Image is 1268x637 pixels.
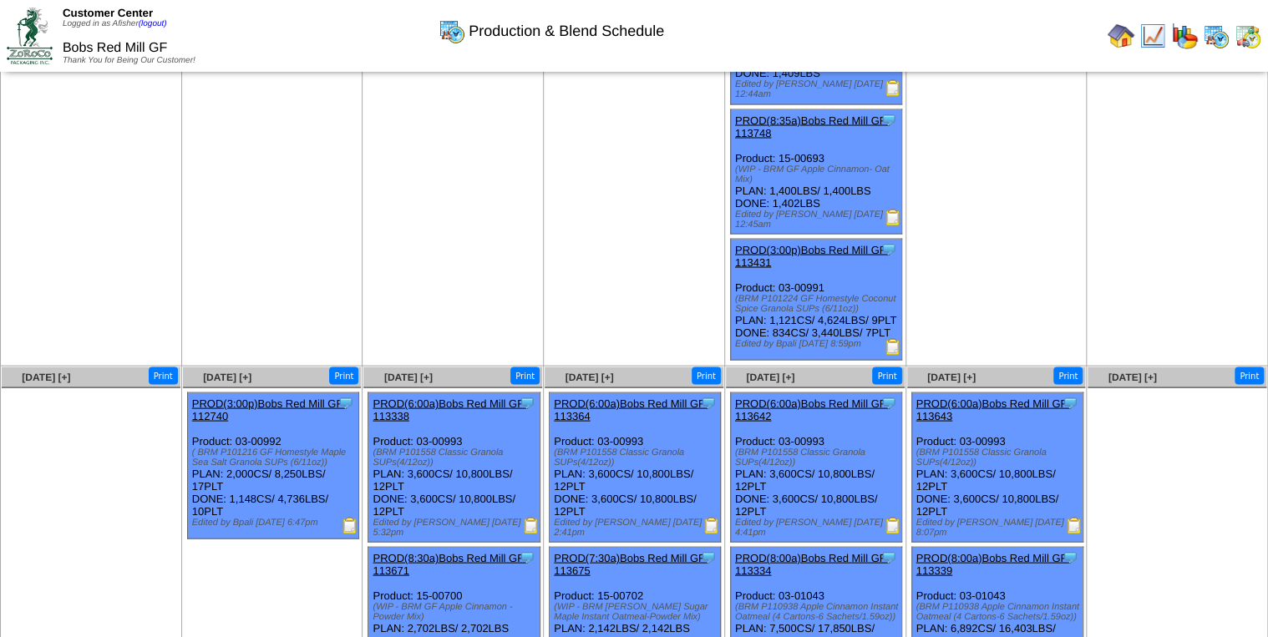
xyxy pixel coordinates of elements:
img: Tooltip [880,240,897,257]
div: Edited by Bpali [DATE] 8:59pm [735,338,901,348]
span: Production & Blend Schedule [469,23,664,40]
a: [DATE] [+] [565,371,613,382]
img: graph.gif [1171,23,1198,49]
button: Print [1053,367,1083,384]
div: (WIP - BRM GF Apple Cinnamon - Powder Mix) [373,601,539,621]
img: ZoRoCo_Logo(Green%26Foil)%20jpg.webp [7,8,53,63]
a: PROD(8:35a)Bobs Red Mill GF-113748 [735,114,890,139]
a: PROD(7:30a)Bobs Red Mill GF-113675 [554,551,708,576]
div: Edited by [PERSON_NAME] [DATE] 8:07pm [916,517,1083,537]
div: Product: 03-00993 PLAN: 3,600CS / 10,800LBS / 12PLT DONE: 3,600CS / 10,800LBS / 12PLT [368,392,540,542]
img: Tooltip [700,394,717,411]
a: [DATE] [+] [22,371,70,382]
img: Tooltip [519,549,535,565]
a: PROD(6:00a)Bobs Red Mill GF-113338 [373,397,527,422]
div: Product: 03-00993 PLAN: 3,600CS / 10,800LBS / 12PLT DONE: 3,600CS / 10,800LBS / 12PLT [911,392,1083,542]
img: Tooltip [1062,549,1078,565]
button: Print [510,367,540,384]
div: Product: 03-00992 PLAN: 2,000CS / 8,250LBS / 17PLT DONE: 1,148CS / 4,736LBS / 10PLT [187,392,358,538]
img: Tooltip [880,111,897,128]
a: PROD(6:00a)Bobs Red Mill GF-113643 [916,397,1071,422]
div: (BRM P101558 Classic Granola SUPs(4/12oz)) [735,447,901,467]
img: Production Report [885,338,901,355]
a: PROD(8:00a)Bobs Red Mill GF-113334 [735,551,890,576]
a: [DATE] [+] [384,371,433,382]
img: Tooltip [337,394,354,411]
div: (WIP - BRM GF Apple Cinnamon- Oat Mix) [735,164,901,184]
img: Tooltip [880,549,897,565]
div: Product: 15-00693 PLAN: 1,400LBS / 1,400LBS DONE: 1,402LBS [730,109,901,234]
button: Print [872,367,901,384]
div: Product: 03-00993 PLAN: 3,600CS / 10,800LBS / 12PLT DONE: 3,600CS / 10,800LBS / 12PLT [550,392,721,542]
a: [DATE] [+] [203,371,251,382]
div: Product: 03-00991 PLAN: 1,121CS / 4,624LBS / 9PLT DONE: 834CS / 3,440LBS / 7PLT [730,239,901,360]
a: PROD(6:00a)Bobs Red Mill GF-113642 [735,397,890,422]
a: PROD(8:00a)Bobs Red Mill GF-113339 [916,551,1071,576]
a: [DATE] [+] [746,371,794,382]
img: Production Report [1066,517,1083,533]
img: Tooltip [880,394,897,411]
span: Customer Center [63,7,153,19]
img: Tooltip [1062,394,1078,411]
div: Product: 03-00993 PLAN: 3,600CS / 10,800LBS / 12PLT DONE: 3,600CS / 10,800LBS / 12PLT [730,392,901,542]
img: calendarinout.gif [1235,23,1261,49]
img: line_graph.gif [1139,23,1166,49]
img: Tooltip [700,549,717,565]
img: Production Report [885,79,901,96]
img: calendarprod.gif [439,18,465,44]
button: Print [329,367,358,384]
a: [DATE] [+] [1108,371,1157,382]
img: Production Report [342,517,358,533]
a: PROD(8:30a)Bobs Red Mill GF-113671 [373,551,527,576]
img: Production Report [703,517,720,533]
a: PROD(6:00a)Bobs Red Mill GF-113364 [554,397,708,422]
div: (BRM P101558 Classic Granola SUPs(4/12oz)) [916,447,1083,467]
span: Bobs Red Mill GF [63,41,167,55]
div: (BRM P110938 Apple Cinnamon Instant Oatmeal (4 Cartons-6 Sachets/1.59oz)) [735,601,901,621]
div: Edited by [PERSON_NAME] [DATE] 5:32pm [373,517,539,537]
div: (BRM P101558 Classic Granola SUPs(4/12oz)) [373,447,539,467]
a: PROD(3:00p)Bobs Red Mill GF-113431 [735,243,890,268]
a: [DATE] [+] [927,371,976,382]
div: (BRM P101558 Classic Granola SUPs(4/12oz)) [554,447,720,467]
div: Edited by [PERSON_NAME] [DATE] 12:44am [735,79,901,99]
button: Print [692,367,721,384]
span: Logged in as Afisher [63,19,167,28]
div: (BRM P101224 GF Homestyle Coconut Spice Granola SUPs (6/11oz)) [735,293,901,313]
span: Thank You for Being Our Customer! [63,56,195,65]
div: ( BRM P101216 GF Homestyle Maple Sea Salt Granola SUPs (6/11oz)) [192,447,358,467]
a: (logout) [139,19,167,28]
div: Edited by [PERSON_NAME] [DATE] 2:41pm [554,517,720,537]
button: Print [149,367,178,384]
img: Tooltip [519,394,535,411]
div: Edited by [PERSON_NAME] [DATE] 4:41pm [735,517,901,537]
img: Production Report [885,517,901,533]
div: (WIP - BRM [PERSON_NAME] Sugar Maple Instant Oatmeal-Powder Mix) [554,601,720,621]
div: Edited by [PERSON_NAME] [DATE] 12:45am [735,209,901,229]
img: home.gif [1108,23,1134,49]
div: Edited by Bpali [DATE] 6:47pm [192,517,358,527]
img: Production Report [885,209,901,225]
button: Print [1235,367,1264,384]
img: Production Report [523,517,540,533]
img: calendarprod.gif [1203,23,1230,49]
a: PROD(3:00p)Bobs Red Mill GF-112740 [192,397,347,422]
div: (BRM P110938 Apple Cinnamon Instant Oatmeal (4 Cartons-6 Sachets/1.59oz)) [916,601,1083,621]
